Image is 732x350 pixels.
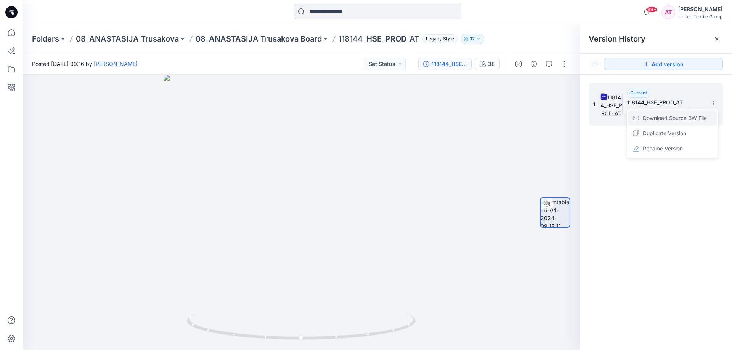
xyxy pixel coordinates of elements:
button: 38 [475,58,500,70]
a: 08_ANASTASIJA Trusakova Board [196,34,322,44]
span: Posted [DATE] 09:16 by [32,60,138,68]
h5: 118144_HSE_PROD_AT [627,98,703,107]
button: Add version [604,58,723,70]
button: Close [714,36,720,42]
p: 118144_HSE_PROD_AT [339,34,419,44]
img: turntable-11-04-2024-09:18:11 [541,198,570,227]
a: Folders [32,34,59,44]
div: AT [661,5,675,19]
button: 12 [461,34,484,44]
button: 118144_HSE_PROD_AT [418,58,472,70]
img: 118144_HSE_PROD_AT [600,93,623,116]
span: Posted by: Anastasija Trusakova [627,107,703,115]
div: [PERSON_NAME] [678,5,722,14]
span: Download Source BW File [643,113,707,123]
button: Show Hidden Versions [589,58,601,70]
p: 12 [470,35,475,43]
span: Version History [589,34,645,43]
div: 118144_HSE_PROD_AT [432,60,467,68]
span: Rename Version [643,144,683,153]
span: Current [630,90,647,96]
div: United Textile Group [678,14,722,19]
span: Duplicate Version [643,129,686,138]
div: 38 [488,60,495,68]
a: [PERSON_NAME] [94,61,138,67]
span: Legacy Style [422,34,457,43]
a: 08_ANASTASIJA Trusakova [76,34,179,44]
button: Details [528,58,540,70]
span: 99+ [646,6,657,13]
span: 1. [593,101,597,108]
button: Legacy Style [419,34,457,44]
